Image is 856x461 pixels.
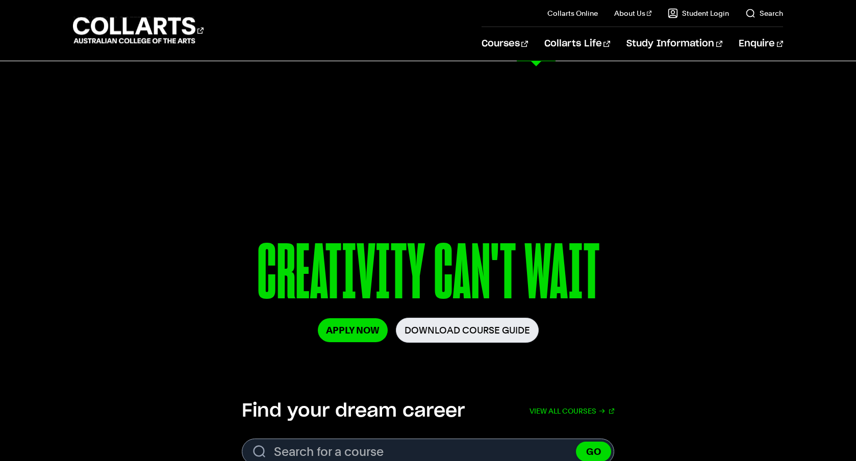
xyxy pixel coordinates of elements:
[547,8,598,18] a: Collarts Online
[626,27,722,61] a: Study Information
[544,27,610,61] a: Collarts Life
[530,400,614,422] a: View all courses
[134,234,723,318] p: CREATIVITY CAN'T WAIT
[614,8,652,18] a: About Us
[668,8,729,18] a: Student Login
[396,318,539,343] a: Download Course Guide
[73,16,204,45] div: Go to homepage
[745,8,783,18] a: Search
[739,27,783,61] a: Enquire
[482,27,528,61] a: Courses
[318,318,388,342] a: Apply Now
[242,400,465,422] h2: Find your dream career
